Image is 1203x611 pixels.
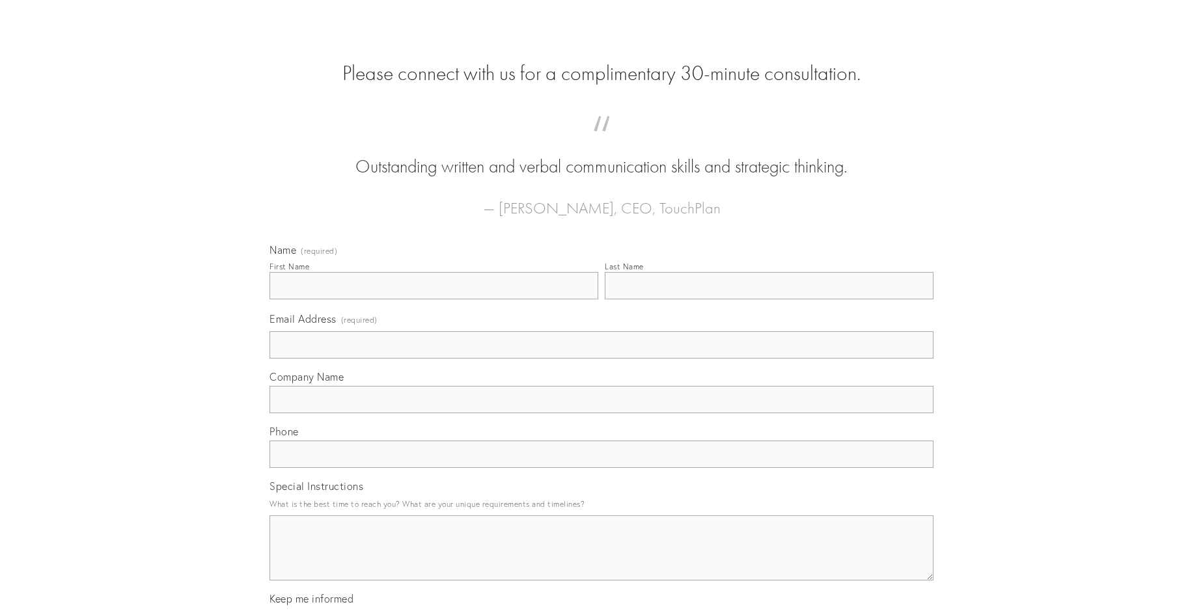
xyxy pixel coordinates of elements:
span: “ [290,129,913,154]
span: Name [270,243,296,256]
span: Email Address [270,312,337,325]
span: (required) [341,311,378,329]
div: Last Name [605,262,644,271]
span: Keep me informed [270,592,353,605]
blockquote: Outstanding written and verbal communication skills and strategic thinking. [290,129,913,180]
figcaption: — [PERSON_NAME], CEO, TouchPlan [290,180,913,221]
p: What is the best time to reach you? What are your unique requirements and timelines? [270,495,933,513]
span: Special Instructions [270,480,363,493]
span: (required) [301,247,337,255]
span: Company Name [270,370,344,383]
div: First Name [270,262,309,271]
span: Phone [270,425,299,438]
h2: Please connect with us for a complimentary 30-minute consultation. [270,61,933,86]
